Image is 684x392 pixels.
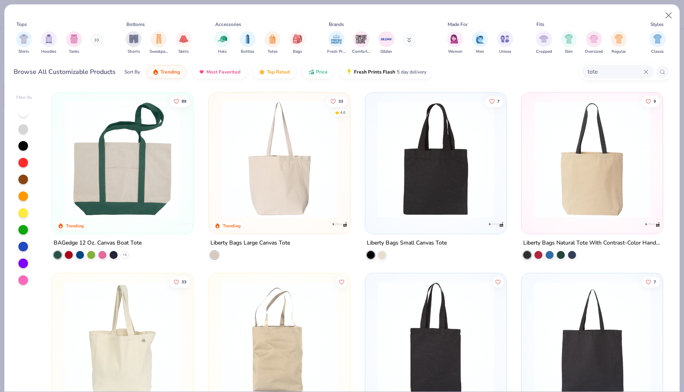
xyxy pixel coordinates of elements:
button: filter button [352,31,370,55]
div: filter for Hoodies [41,31,57,55]
div: filter for Fresh Prints [327,31,346,55]
div: filter for Bags [290,31,306,55]
span: Oversized [585,49,603,55]
div: Filter By [16,95,32,101]
img: Bottles Image [243,34,252,44]
span: 33 [182,280,186,284]
button: Price [302,65,334,79]
div: Fits [536,21,544,28]
span: Bags [293,49,302,55]
span: 89 [182,99,186,103]
span: Tanks [69,49,79,55]
input: Try "T-Shirt" [587,67,644,76]
img: Classic Image [653,34,662,44]
button: Close [661,8,676,23]
button: Like [326,96,347,107]
img: 119f3be6-5c8d-4dec-a817-4e77bf7f5439 [373,101,498,218]
img: Fresh Prints Image [330,33,342,45]
span: Cropped [536,49,552,55]
span: Unisex [499,49,511,55]
button: Like [336,277,347,288]
div: filter for Oversized [585,31,603,55]
button: filter button [176,31,192,55]
div: Browse All Customizable Products [14,67,116,77]
div: Accessories [215,21,241,28]
div: filter for Comfort Colors [352,31,370,55]
button: filter button [41,31,57,55]
button: Like [642,277,660,288]
div: filter for Slim [561,31,577,55]
div: filter for Hats [214,31,230,55]
span: Hoodies [41,49,56,55]
span: 33 [338,99,343,103]
span: 9 [654,99,656,103]
div: Liberty Bags Small Canvas Tote [367,238,447,248]
img: Tanks Image [70,34,78,44]
img: Hats Image [218,34,227,44]
div: Brands [329,21,344,28]
button: Top Rated [253,65,296,79]
img: TopRated.gif [259,69,265,75]
img: a2ea6b25-7160-44a7-ae64-d91a602c5e84 [342,101,467,218]
div: filter for Women [447,31,463,55]
div: BAGedge 12 Oz. Canvas Boat Tote [54,238,142,248]
button: filter button [126,31,142,55]
button: filter button [497,31,513,55]
div: filter for Totes [264,31,280,55]
div: filter for Bottles [240,31,256,55]
button: Like [485,96,504,107]
img: Skirts Image [179,34,188,44]
div: filter for Tanks [66,31,82,55]
span: Women [448,49,462,55]
span: Most Favorited [206,69,240,75]
div: 4.6 [340,109,345,115]
span: Top Rated [267,69,290,75]
div: Bottoms [126,21,145,28]
div: filter for Shirts [16,31,32,55]
button: filter button [290,31,306,55]
img: Bags Image [293,34,302,44]
span: Shorts [128,49,140,55]
img: 0486bd9f-63a6-4ed9-b254-6ac5fae3ddb5 [60,101,185,218]
span: Price [316,69,328,75]
img: Slim Image [564,34,573,44]
button: filter button [240,31,256,55]
div: filter for Men [472,31,488,55]
span: + 1 [123,253,127,257]
img: 4eef1cd2-1b12-4e58-ab3b-8be782f5c6af [530,101,655,218]
button: filter button [327,31,346,55]
img: Sweatpants Image [154,34,163,44]
div: filter for Gildan [378,31,394,55]
div: Tops [16,21,27,28]
button: Fresh Prints Flash5 day delivery [340,65,432,79]
img: Cropped Image [539,34,548,44]
button: filter button [447,31,463,55]
img: trending.gif [152,69,159,75]
button: filter button [536,31,552,55]
div: filter for Classic [650,31,666,55]
img: 18a346f4-066a-4ba1-bd8c-7160f2b46754 [217,101,342,218]
span: Regular [612,49,626,55]
span: 7 [654,280,656,284]
button: filter button [150,31,168,55]
div: Liberty Bags Natural Tote With Contrast-Color Handles [523,238,661,248]
img: most_fav.gif [198,69,205,75]
img: Liberty Bags logo [488,217,504,233]
img: BAGedge logo [175,217,191,233]
button: Like [642,96,660,107]
div: Liberty Bags Large Canvas Tote [210,238,290,248]
img: Unisex Image [500,34,510,44]
img: Liberty Bags logo [644,217,660,233]
img: Oversized Image [589,34,598,44]
button: filter button [585,31,603,55]
button: filter button [66,31,82,55]
div: filter for Shorts [126,31,142,55]
button: Like [492,277,504,288]
span: Trending [160,69,180,75]
button: Like [170,277,190,288]
div: filter for Regular [611,31,627,55]
span: Hats [218,49,227,55]
span: Fresh Prints [327,49,346,55]
div: filter for Skirts [176,31,192,55]
span: Bottles [241,49,254,55]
